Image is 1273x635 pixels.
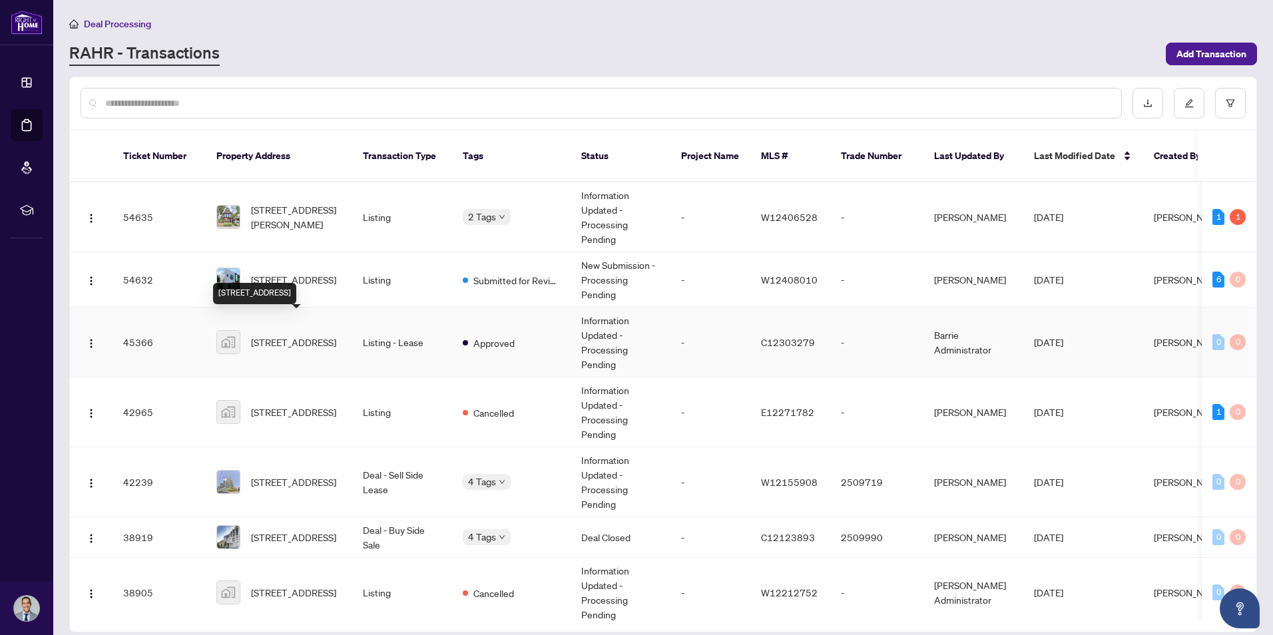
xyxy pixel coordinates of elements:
[1230,334,1246,350] div: 0
[923,517,1023,558] td: [PERSON_NAME]
[1034,586,1063,598] span: [DATE]
[251,530,336,544] span: [STREET_ADDRESS]
[1212,529,1224,545] div: 0
[81,582,102,603] button: Logo
[1143,130,1223,182] th: Created By
[1154,586,1226,598] span: [PERSON_NAME]
[1154,336,1226,348] span: [PERSON_NAME]
[1230,404,1246,420] div: 0
[81,471,102,493] button: Logo
[1212,334,1224,350] div: 0
[217,581,240,604] img: thumbnail-img
[352,130,452,182] th: Transaction Type
[84,18,151,30] span: Deal Processing
[251,585,336,600] span: [STREET_ADDRESS]
[1154,531,1226,543] span: [PERSON_NAME]
[923,252,1023,308] td: [PERSON_NAME]
[571,130,670,182] th: Status
[571,252,670,308] td: New Submission - Processing Pending
[1215,88,1246,118] button: filter
[830,308,923,377] td: -
[1176,43,1246,65] span: Add Transaction
[830,558,923,628] td: -
[1174,88,1204,118] button: edit
[86,478,97,489] img: Logo
[86,338,97,349] img: Logo
[830,377,923,447] td: -
[69,19,79,29] span: home
[761,336,815,348] span: C12303279
[217,331,240,353] img: thumbnail-img
[830,252,923,308] td: -
[1212,584,1224,600] div: 0
[251,475,336,489] span: [STREET_ADDRESS]
[217,206,240,228] img: thumbnail-img
[352,558,452,628] td: Listing
[1154,211,1226,223] span: [PERSON_NAME]
[352,252,452,308] td: Listing
[923,447,1023,517] td: [PERSON_NAME]
[1226,99,1235,108] span: filter
[1034,531,1063,543] span: [DATE]
[86,533,97,544] img: Logo
[1154,274,1226,286] span: [PERSON_NAME]
[1230,272,1246,288] div: 0
[473,335,515,350] span: Approved
[86,213,97,224] img: Logo
[251,202,342,232] span: [STREET_ADDRESS][PERSON_NAME]
[1023,130,1143,182] th: Last Modified Date
[1184,99,1194,108] span: edit
[670,447,750,517] td: -
[251,272,336,287] span: [STREET_ADDRESS]
[113,308,206,377] td: 45366
[217,268,240,291] img: thumbnail-img
[1212,404,1224,420] div: 1
[352,308,452,377] td: Listing - Lease
[1212,474,1224,490] div: 0
[670,377,750,447] td: -
[473,273,560,288] span: Submitted for Review
[1034,148,1115,163] span: Last Modified Date
[923,130,1023,182] th: Last Updated By
[352,377,452,447] td: Listing
[1230,584,1246,600] div: 0
[571,308,670,377] td: Information Updated - Processing Pending
[86,588,97,599] img: Logo
[1143,99,1152,108] span: download
[670,252,750,308] td: -
[571,517,670,558] td: Deal Closed
[217,471,240,493] img: thumbnail-img
[830,447,923,517] td: 2509719
[761,211,818,223] span: W12406528
[473,405,514,420] span: Cancelled
[81,206,102,228] button: Logo
[750,130,830,182] th: MLS #
[923,182,1023,252] td: [PERSON_NAME]
[352,182,452,252] td: Listing
[1034,274,1063,286] span: [DATE]
[499,214,505,220] span: down
[468,529,496,544] span: 4 Tags
[670,130,750,182] th: Project Name
[452,130,571,182] th: Tags
[81,401,102,423] button: Logo
[251,405,336,419] span: [STREET_ADDRESS]
[86,276,97,286] img: Logo
[468,474,496,489] span: 4 Tags
[213,283,296,304] div: [STREET_ADDRESS]
[113,447,206,517] td: 42239
[1034,211,1063,223] span: [DATE]
[1154,476,1226,488] span: [PERSON_NAME]
[113,377,206,447] td: 42965
[113,130,206,182] th: Ticket Number
[1154,406,1226,418] span: [PERSON_NAME]
[571,558,670,628] td: Information Updated - Processing Pending
[81,269,102,290] button: Logo
[113,182,206,252] td: 54635
[113,558,206,628] td: 38905
[69,42,220,66] a: RAHR - Transactions
[1034,406,1063,418] span: [DATE]
[923,377,1023,447] td: [PERSON_NAME]
[499,479,505,485] span: down
[11,10,43,35] img: logo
